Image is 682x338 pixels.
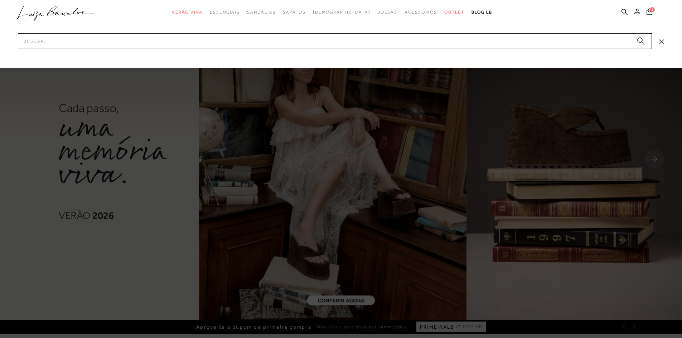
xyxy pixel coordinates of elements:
span: Outlet [444,10,464,15]
a: categoryNavScreenReaderText [444,6,464,19]
span: Acessórios [405,10,437,15]
a: BLOG LB [471,6,492,19]
span: Bolsas [377,10,397,15]
span: Essenciais [210,10,240,15]
a: categoryNavScreenReaderText [247,6,276,19]
span: Verão Viva [172,10,203,15]
span: Sandálias [247,10,276,15]
span: [DEMOGRAPHIC_DATA] [313,10,371,15]
a: noSubCategoriesText [313,6,371,19]
span: Sapatos [283,10,305,15]
span: 1 [650,7,655,12]
span: BLOG LB [471,10,492,15]
input: Buscar. [18,33,652,49]
a: categoryNavScreenReaderText [283,6,305,19]
a: categoryNavScreenReaderText [210,6,240,19]
a: categoryNavScreenReaderText [172,6,203,19]
a: categoryNavScreenReaderText [377,6,397,19]
button: 1 [644,8,654,18]
a: categoryNavScreenReaderText [405,6,437,19]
